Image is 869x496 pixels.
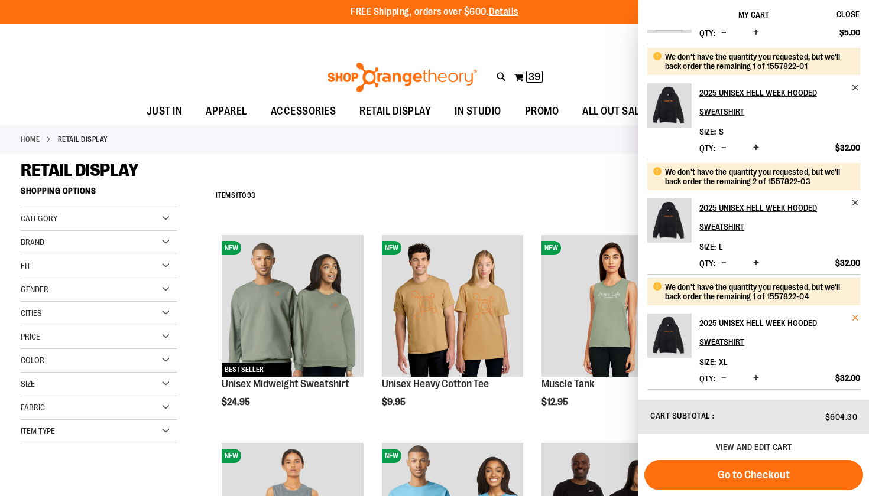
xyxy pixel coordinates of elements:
[699,259,715,268] label: Qty
[222,235,363,376] img: Unisex Midweight Sweatshirt
[851,198,860,207] a: Remove item
[536,229,689,438] div: product
[582,98,645,125] span: ALL OUT SALE
[21,426,55,436] span: Item Type
[699,127,716,136] dt: Size
[718,468,790,481] span: Go to Checkout
[21,403,45,412] span: Fabric
[665,52,851,71] div: We don't have the quantity you requested, but we'll back order the remaining 1 of 1557822-01
[699,83,844,121] h2: 2025 Unisex Hell Week Hooded Sweatshirt
[382,235,523,376] img: Unisex Heavy Cotton Tee
[718,27,729,39] button: Decrease product quantity
[699,28,715,38] label: Qty
[647,159,860,274] li: Product
[222,378,349,390] a: Unisex Midweight Sweatshirt
[647,198,692,243] img: 2025 Unisex Hell Week Hooded Sweatshirt
[647,83,692,135] a: 2025 Unisex Hell Week Hooded Sweatshirt
[21,379,35,389] span: Size
[455,98,501,125] span: IN STUDIO
[719,127,724,136] span: S
[647,198,692,250] a: 2025 Unisex Hell Week Hooded Sweatshirt
[650,411,711,420] span: Cart Subtotal
[541,241,561,255] span: NEW
[528,71,540,83] span: 39
[489,6,518,17] a: Details
[647,314,692,358] img: 2025 Unisex Hell Week Hooded Sweatshirt
[836,9,860,19] span: Close
[222,235,363,378] a: Unisex Midweight SweatshirtNEWBEST SELLER
[382,378,489,390] a: Unisex Heavy Cotton Tee
[647,274,860,390] li: Product
[718,142,729,154] button: Decrease product quantity
[21,160,138,180] span: RETAIL DISPLAY
[541,397,570,407] span: $12.95
[647,314,692,366] a: 2025 Unisex Hell Week Hooded Sweatshirt
[835,142,860,153] span: $32.00
[644,460,863,490] button: Go to Checkout
[21,134,40,145] a: Home
[541,378,594,390] a: Muscle Tank
[382,449,401,463] span: NEW
[665,282,851,301] div: We don't have the quantity you requested, but we'll back order the remaining 1 of 1557822-04
[699,242,716,252] dt: Size
[835,373,860,383] span: $32.00
[222,449,241,463] span: NEW
[699,374,715,383] label: Qty
[835,257,860,268] span: $32.00
[382,235,523,378] a: Unisex Heavy Cotton TeeNEW
[206,98,247,125] span: APPAREL
[647,44,860,159] li: Product
[699,143,715,153] label: Qty
[718,373,729,384] button: Decrease product quantity
[222,363,267,377] span: BEST SELLER
[21,237,44,247] span: Brand
[699,357,716,367] dt: Size
[216,187,256,205] h2: Items to
[147,98,183,125] span: JUST IN
[699,198,844,236] h2: 2025 Unisex Hell Week Hooded Sweatshirt
[719,357,728,367] span: XL
[359,98,431,125] span: RETAIL DISPLAY
[382,241,401,255] span: NEW
[21,261,31,270] span: Fit
[21,332,40,341] span: Price
[222,241,241,255] span: NEW
[750,257,762,269] button: Increase product quantity
[718,257,729,269] button: Decrease product quantity
[271,98,336,125] span: ACCESSORIES
[21,214,57,223] span: Category
[699,198,860,236] a: 2025 Unisex Hell Week Hooded Sweatshirt
[21,355,44,365] span: Color
[21,308,42,318] span: Cities
[58,134,108,145] strong: RETAIL DISPLAY
[851,314,860,322] a: Remove item
[750,27,762,39] button: Increase product quantity
[839,27,860,38] span: $5.00
[216,229,369,438] div: product
[541,235,683,376] img: Muscle Tank
[719,242,723,252] span: L
[525,98,559,125] span: PROMO
[699,83,860,121] a: 2025 Unisex Hell Week Hooded Sweatshirt
[351,5,518,19] p: FREE Shipping, orders over $600.
[21,181,177,207] strong: Shopping Options
[851,83,860,92] a: Remove item
[750,373,762,384] button: Increase product quantity
[235,191,238,200] span: 1
[699,314,844,351] h2: 2025 Unisex Hell Week Hooded Sweatshirt
[825,412,858,422] span: $604.30
[738,10,769,19] span: My Cart
[247,191,256,200] span: 93
[382,397,407,407] span: $9.95
[376,229,529,438] div: product
[647,83,692,128] img: 2025 Unisex Hell Week Hooded Sweatshirt
[541,235,683,378] a: Muscle TankNEW
[716,442,792,452] a: View and edit cart
[222,397,252,407] span: $24.95
[326,63,479,92] img: Shop Orangetheory
[750,142,762,154] button: Increase product quantity
[699,314,860,351] a: 2025 Unisex Hell Week Hooded Sweatshirt
[21,285,48,294] span: Gender
[665,167,851,186] div: We don't have the quantity you requested, but we'll back order the remaining 2 of 1557822-03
